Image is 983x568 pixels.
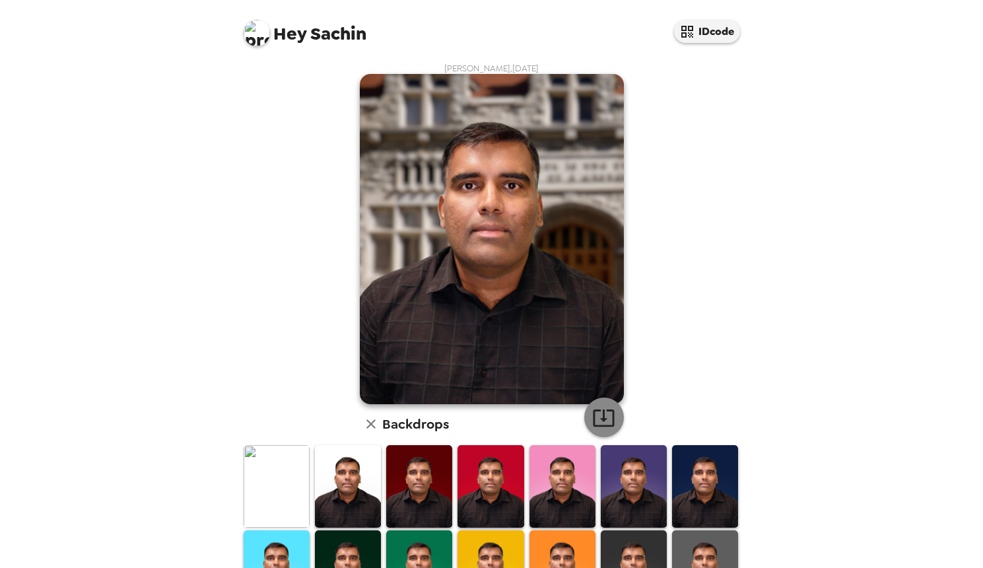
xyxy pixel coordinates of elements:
[444,63,539,74] span: [PERSON_NAME] , [DATE]
[244,13,366,43] span: Sachin
[360,74,624,404] img: user
[244,20,270,46] img: profile pic
[674,20,740,43] button: IDcode
[244,445,310,528] img: Original
[382,413,449,435] h6: Backdrops
[273,22,306,46] span: Hey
